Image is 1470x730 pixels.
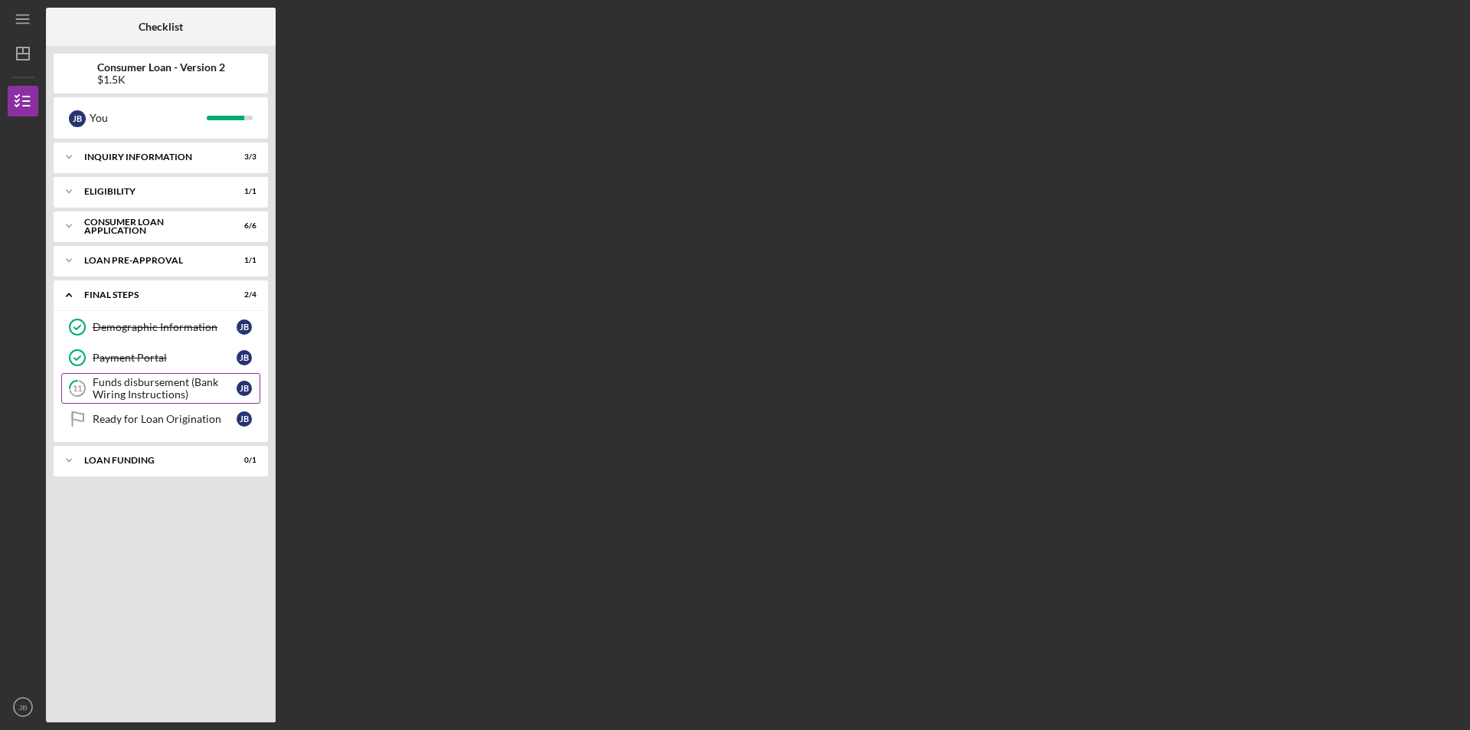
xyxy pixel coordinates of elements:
[61,342,260,373] a: Payment PortalJB
[18,703,27,712] text: JB
[61,373,260,404] a: 11Funds disbursement (Bank Wiring Instructions)JB
[229,456,256,465] div: 0 / 1
[229,187,256,196] div: 1 / 1
[237,319,252,335] div: J B
[229,256,256,265] div: 1 / 1
[61,312,260,342] a: Demographic InformationJB
[237,411,252,427] div: J B
[90,105,207,131] div: You
[73,384,82,394] tspan: 11
[237,350,252,365] div: J B
[97,74,225,86] div: $1.5K
[93,376,237,401] div: Funds disbursement (Bank Wiring Instructions)
[61,404,260,434] a: Ready for Loan OriginationJB
[93,352,237,364] div: Payment Portal
[139,21,183,33] b: Checklist
[93,321,237,333] div: Demographic Information
[84,218,218,235] div: Consumer Loan Application
[97,61,225,74] b: Consumer Loan - Version 2
[229,152,256,162] div: 3 / 3
[84,256,218,265] div: Loan Pre-Approval
[229,290,256,300] div: 2 / 4
[93,413,237,425] div: Ready for Loan Origination
[8,692,38,722] button: JB
[84,290,218,300] div: FINAL STEPS
[229,221,256,231] div: 6 / 6
[237,381,252,396] div: J B
[84,187,218,196] div: Eligibility
[69,110,86,127] div: J B
[84,456,218,465] div: Loan Funding
[84,152,218,162] div: Inquiry Information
